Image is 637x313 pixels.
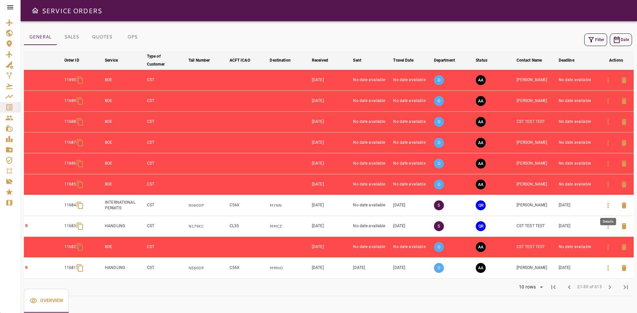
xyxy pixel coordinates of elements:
button: Details [600,114,616,130]
button: AWAITING ASSIGNMENT [476,138,486,148]
td: CST TEST TEST [515,237,557,258]
td: No date available [392,153,432,174]
td: [PERSON_NAME] [515,91,557,112]
td: No date available [557,91,599,112]
p: O [434,159,444,169]
td: [DATE] [311,258,352,279]
button: Open drawer [29,4,42,17]
td: [DATE] [392,195,432,216]
div: 10 rows [517,284,537,290]
td: No date available [392,132,432,153]
div: 10 rows [515,282,545,292]
span: Order ID [64,56,88,64]
td: No date available [557,174,599,195]
p: N560DP [188,203,227,208]
div: basic tabs example [24,289,69,313]
span: First Page [545,279,561,295]
td: No date available [392,174,432,195]
p: 11681 [64,265,76,271]
button: OPS [117,29,147,45]
p: N560DP [188,265,227,271]
td: BOE [104,91,146,112]
td: C56X [228,195,269,216]
div: Type of Customer [147,52,177,68]
td: CST [146,91,187,112]
button: Delete [616,72,632,88]
p: MYNN [270,203,309,208]
button: Delete [616,114,632,130]
td: CST [146,258,187,279]
p: O [434,75,444,85]
div: Contact Name [517,56,542,64]
td: No date available [352,112,392,132]
div: basic tabs example [24,29,147,45]
td: [DATE] [311,237,352,258]
button: AWAITING ASSIGNMENT [476,159,486,169]
span: chevron_left [565,283,573,291]
td: [DATE] [352,258,392,279]
p: O [434,242,444,252]
span: Previous Page [561,279,577,295]
td: CST [146,237,187,258]
td: No date available [392,70,432,91]
p: 11690 [64,77,76,83]
td: [DATE] [311,91,352,112]
div: Destination [270,56,290,64]
td: [DATE] [557,195,599,216]
button: Overview [24,289,69,313]
p: S [434,221,444,231]
td: C56X [228,258,269,279]
div: ACFT ICAO [230,56,250,64]
td: [PERSON_NAME] [515,132,557,153]
td: [DATE] [392,258,432,279]
td: No date available [352,216,392,237]
span: Next Page [602,279,618,295]
td: [PERSON_NAME] [515,153,557,174]
td: No date available [392,112,432,132]
span: Travel Date [393,56,422,64]
p: 11686 [64,161,76,166]
button: AWAITING ASSIGNMENT [476,180,486,189]
td: [DATE] [311,132,352,153]
td: BOE [104,153,146,174]
td: [PERSON_NAME] [515,195,557,216]
td: HANDLING [104,216,146,237]
td: [DATE] [311,70,352,91]
span: Type of Customer [147,52,186,68]
button: Filter [584,33,607,46]
td: BOE [104,70,146,91]
td: CST [146,132,187,153]
p: R [25,265,62,271]
td: CST [146,174,187,195]
td: No date available [557,112,599,132]
td: No date available [557,70,599,91]
button: AWAITING ASSIGNMENT [476,263,486,273]
td: No date available [392,237,432,258]
td: No date available [352,91,392,112]
td: [DATE] [311,195,352,216]
h6: SERVICE ORDERS [42,5,102,16]
button: Details [600,260,616,276]
td: [PERSON_NAME] [515,70,557,91]
div: Travel Date [393,56,413,64]
button: QUOTE REQUESTED [476,221,486,231]
td: CST TEST TEST [515,216,557,237]
button: Delete [616,197,632,213]
td: No date available [352,237,392,258]
td: [DATE] [557,258,599,279]
p: O [434,96,444,106]
button: Delete [616,93,632,109]
button: QUOTE REQUESTED [476,200,486,210]
td: BOE [104,132,146,153]
td: CST [146,195,187,216]
span: ACFT ICAO [230,56,259,64]
span: chevron_right [606,283,614,291]
p: MMHO [270,265,309,271]
td: [DATE] [392,216,432,237]
td: No date available [557,237,599,258]
td: CST TEST TEST [515,112,557,132]
button: QUOTES [87,29,117,45]
div: Tail Number [188,56,210,64]
td: No date available [557,153,599,174]
span: Status [476,56,496,64]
